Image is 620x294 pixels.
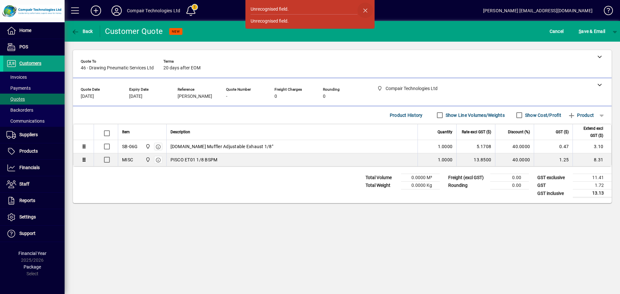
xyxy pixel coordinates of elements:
[70,25,95,37] button: Back
[226,94,227,99] span: -
[573,182,612,189] td: 1.72
[106,5,127,16] button: Profile
[3,23,65,39] a: Home
[460,157,491,163] div: 13.8500
[579,26,605,36] span: ave & Email
[24,264,41,269] span: Package
[460,143,491,150] div: 5.1708
[19,214,36,219] span: Settings
[3,105,65,116] a: Backorders
[438,128,452,136] span: Quantity
[6,107,33,113] span: Backorders
[6,96,25,102] span: Quotes
[390,110,423,120] span: Product History
[573,174,612,182] td: 11.41
[573,140,611,153] td: 3.10
[71,29,93,34] span: Back
[3,94,65,105] a: Quotes
[362,182,401,189] td: Total Weight
[170,143,273,150] span: [DOMAIN_NAME] Muffler Adjustable Exhaust 1/8"
[172,29,180,34] span: NEW
[19,132,38,137] span: Suppliers
[6,86,31,91] span: Payments
[19,231,36,236] span: Support
[144,143,151,150] span: Compair Technologies Ltd
[568,110,594,120] span: Product
[495,153,534,166] td: 40.0000
[105,26,163,36] div: Customer Quote
[490,182,529,189] td: 0.00
[483,5,593,16] div: [PERSON_NAME] [EMAIL_ADDRESS][DOMAIN_NAME]
[19,198,35,203] span: Reports
[3,116,65,127] a: Communications
[3,193,65,209] a: Reports
[122,128,130,136] span: Item
[81,94,94,99] span: [DATE]
[401,182,440,189] td: 0.0000 Kg
[6,75,27,80] span: Invoices
[534,153,573,166] td: 1.25
[19,44,28,49] span: POS
[144,156,151,163] span: Compair Technologies Ltd
[163,66,201,71] span: 20 days after EOM
[462,128,491,136] span: Rate excl GST ($)
[122,143,138,150] div: SB-06G
[129,94,142,99] span: [DATE]
[19,148,38,154] span: Products
[575,25,608,37] button: Save & Email
[19,61,41,66] span: Customers
[81,66,154,71] span: 46 - Drawing Pneumatic Services Ltd
[445,174,490,182] td: Freight (excl GST)
[599,1,612,22] a: Knowledge Base
[445,182,490,189] td: Rounding
[490,174,529,182] td: 0.00
[577,125,603,139] span: Extend excl GST ($)
[170,157,218,163] span: PISCO ET01 1/8 BSPM
[3,127,65,143] a: Suppliers
[548,25,565,37] button: Cancel
[534,189,573,198] td: GST inclusive
[573,153,611,166] td: 8.31
[19,28,31,33] span: Home
[6,118,45,124] span: Communications
[387,109,425,121] button: Product History
[3,176,65,192] a: Staff
[3,83,65,94] a: Payments
[3,143,65,159] a: Products
[323,94,325,99] span: 0
[3,39,65,55] a: POS
[19,165,40,170] span: Financials
[564,109,597,121] button: Product
[274,94,277,99] span: 0
[573,189,612,198] td: 13.13
[251,18,289,25] div: Unrecognised field.
[438,157,453,163] span: 1.0000
[86,5,106,16] button: Add
[362,174,401,182] td: Total Volume
[508,128,530,136] span: Discount (%)
[3,72,65,83] a: Invoices
[18,251,46,256] span: Financial Year
[65,25,100,37] app-page-header-button: Back
[495,140,534,153] td: 40.0000
[3,160,65,176] a: Financials
[401,174,440,182] td: 0.0000 M³
[534,174,573,182] td: GST exclusive
[3,226,65,242] a: Support
[178,94,212,99] span: [PERSON_NAME]
[534,182,573,189] td: GST
[524,112,561,118] label: Show Cost/Profit
[444,112,505,118] label: Show Line Volumes/Weights
[170,128,190,136] span: Description
[127,5,180,16] div: Compair Technologies Ltd
[3,209,65,225] a: Settings
[19,181,29,187] span: Staff
[579,29,581,34] span: S
[122,157,133,163] div: MISC
[534,140,573,153] td: 0.47
[438,143,453,150] span: 1.0000
[550,26,564,36] span: Cancel
[556,128,569,136] span: GST ($)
